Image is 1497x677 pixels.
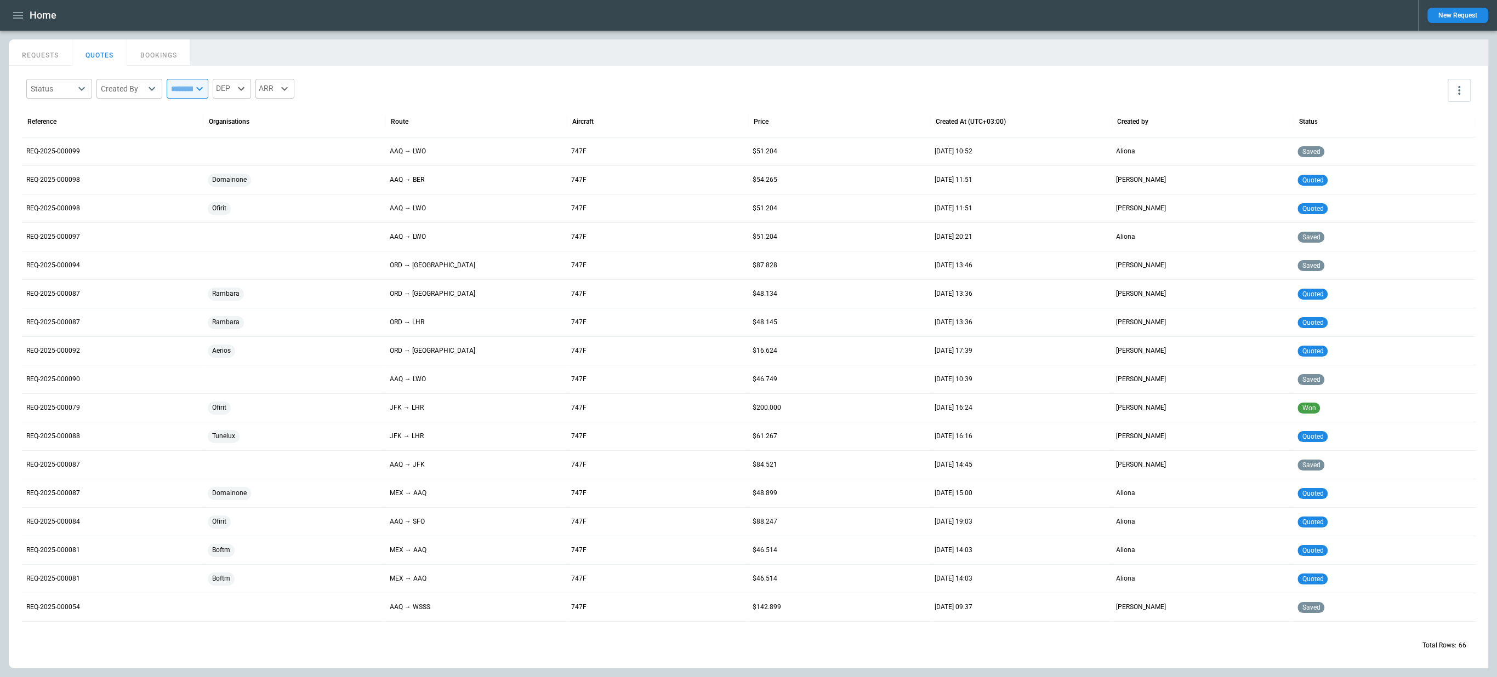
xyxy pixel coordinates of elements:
p: Aliona [1116,489,1289,498]
p: 09/09/2025 10:39 [935,375,1107,384]
div: ARR [255,79,294,99]
p: 15/09/2025 17:39 [935,346,1107,355]
span: quoted [1300,205,1325,213]
div: Reference [27,118,56,125]
p: $142.899 [753,603,925,612]
p: $51.204 [753,147,925,156]
p: MEX → AAQ [390,489,562,498]
p: REQ-2025-000088 [26,432,199,441]
div: Organisations [209,118,249,125]
span: saved [1300,604,1322,611]
span: saved [1300,262,1322,269]
span: Rambara [208,280,244,308]
div: Created by [1117,118,1148,125]
div: Quoted [1297,166,1470,194]
button: QUOTES [72,39,127,66]
p: REQ-2025-000087 [26,460,199,469]
div: Saved [1297,593,1470,621]
p: $46.514 [753,574,925,583]
p: Aliona [1116,517,1289,526]
div: Saved [1297,223,1470,251]
p: $16.624 [753,346,925,355]
p: REQ-2025-000087 [26,289,199,299]
span: Domainone [208,479,251,507]
p: AAQ → WSSS [390,603,562,612]
span: Ofirit [208,194,231,222]
span: quoted [1300,319,1325,326]
p: 747F [571,232,744,242]
p: Aliona [1116,574,1289,583]
span: quoted [1300,290,1325,298]
p: REQ-2025-000054 [26,603,199,612]
span: quoted [1300,575,1325,583]
p: 747F [571,346,744,355]
p: [PERSON_NAME] [1116,346,1289,355]
div: Status [1299,118,1317,125]
div: Saved [1297,137,1470,165]
p: [PERSON_NAME] [1116,375,1289,384]
p: REQ-2025-000092 [26,346,199,355]
span: quoted [1300,433,1325,440]
span: Rambara [208,308,244,336]
p: 24/09/2025 13:36 [935,289,1107,299]
p: 747F [571,147,744,156]
p: $51.204 [753,204,925,213]
p: 747F [571,403,744,412]
p: $46.514 [753,546,925,555]
p: Aliona [1116,147,1289,156]
p: REQ-2025-000087 [26,489,199,498]
button: REQUESTS [9,39,72,66]
p: [PERSON_NAME] [1116,318,1289,327]
span: quoted [1300,176,1325,184]
span: Boftm [208,565,235,593]
p: AAQ → SFO [390,517,562,526]
p: 24/09/2025 13:46 [935,261,1107,270]
p: 25/09/2025 20:21 [935,232,1107,242]
p: $51.204 [753,232,925,242]
p: JFK → LHR [390,432,562,441]
p: [PERSON_NAME] [1116,175,1289,185]
p: REQ-2025-000079 [26,403,199,412]
div: Saved [1297,251,1470,279]
p: 747F [571,546,744,555]
p: AAQ → LWO [390,375,562,384]
p: $61.267 [753,432,925,441]
span: saved [1300,376,1322,383]
p: MEX → AAQ [390,546,562,555]
p: AAQ → LWO [390,232,562,242]
div: Price [754,118,769,125]
div: Quoted [1297,308,1470,336]
p: 747F [571,175,744,185]
div: Aircraft [572,118,594,125]
span: Ofirit [208,394,231,422]
p: Aliona [1116,546,1289,555]
p: $88.247 [753,517,925,526]
p: REQ-2025-000099 [26,147,199,156]
span: quoted [1300,518,1325,526]
p: $200.000 [753,403,925,412]
div: Status [31,83,75,94]
p: 17/07/2025 14:03 [935,574,1107,583]
p: 04/08/2025 19:03 [935,517,1107,526]
p: 22/08/2025 15:00 [935,489,1107,498]
p: 05/09/2025 16:24 [935,403,1107,412]
button: BOOKINGS [127,39,191,66]
span: saved [1300,233,1322,241]
div: Quoted [1297,280,1470,308]
p: ORD → JFK [390,289,562,299]
div: Created By [101,83,145,94]
p: 26/09/2025 11:51 [935,204,1107,213]
span: Aerios [208,337,235,365]
p: 747F [571,204,744,213]
p: REQ-2025-000090 [26,375,199,384]
p: 03/07/2025 09:37 [935,603,1107,612]
p: $48.145 [753,318,925,327]
p: 747F [571,375,744,384]
div: Won [1297,394,1470,422]
div: Saved [1297,451,1470,479]
p: ORD → LHR [390,318,562,327]
p: 747F [571,460,744,469]
p: AAQ → JFK [390,460,562,469]
div: Quoted [1297,479,1470,507]
div: Quoted [1297,508,1470,536]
